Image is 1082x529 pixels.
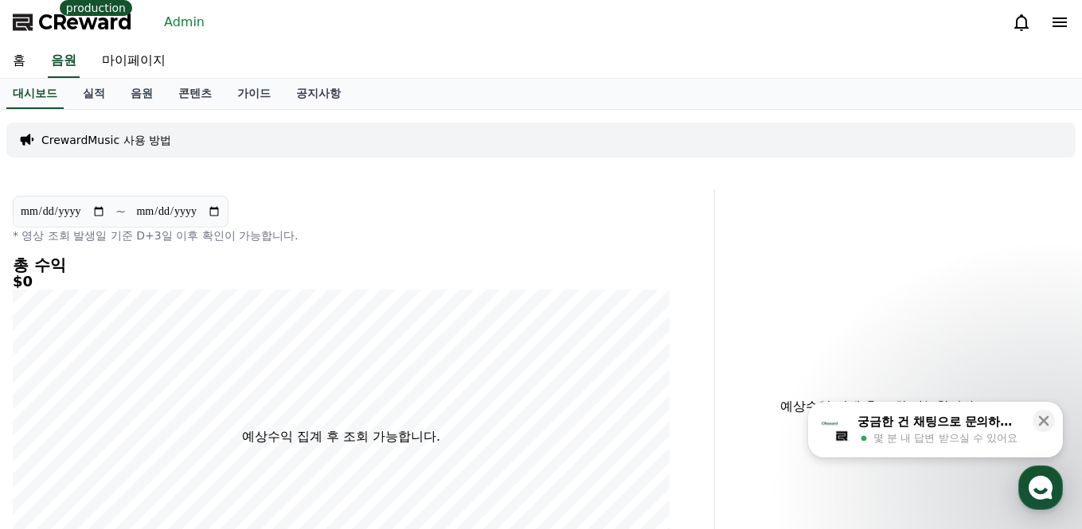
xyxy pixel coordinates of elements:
[5,397,105,437] a: 홈
[283,79,354,109] a: 공지사항
[225,79,283,109] a: 가이드
[146,422,165,434] span: 대화
[48,45,80,78] a: 음원
[13,274,670,290] h5: $0
[105,397,205,437] a: 대화
[6,79,64,109] a: 대시보드
[728,397,1031,416] p: 예상수익 집계 후 조회 가능합니다.
[158,10,211,35] a: Admin
[89,45,178,78] a: 마이페이지
[115,202,126,221] p: ~
[205,397,306,437] a: 설정
[246,421,265,434] span: 설정
[41,132,171,148] a: CrewardMusic 사용 방법
[38,10,132,35] span: CReward
[70,79,118,109] a: 실적
[242,427,440,446] p: 예상수익 집계 후 조회 가능합니다.
[13,256,670,274] h4: 총 수익
[166,79,225,109] a: 콘텐츠
[13,228,670,243] p: * 영상 조회 발생일 기준 D+3일 이후 확인이 가능합니다.
[13,10,132,35] a: CReward
[118,79,166,109] a: 음원
[50,421,60,434] span: 홈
